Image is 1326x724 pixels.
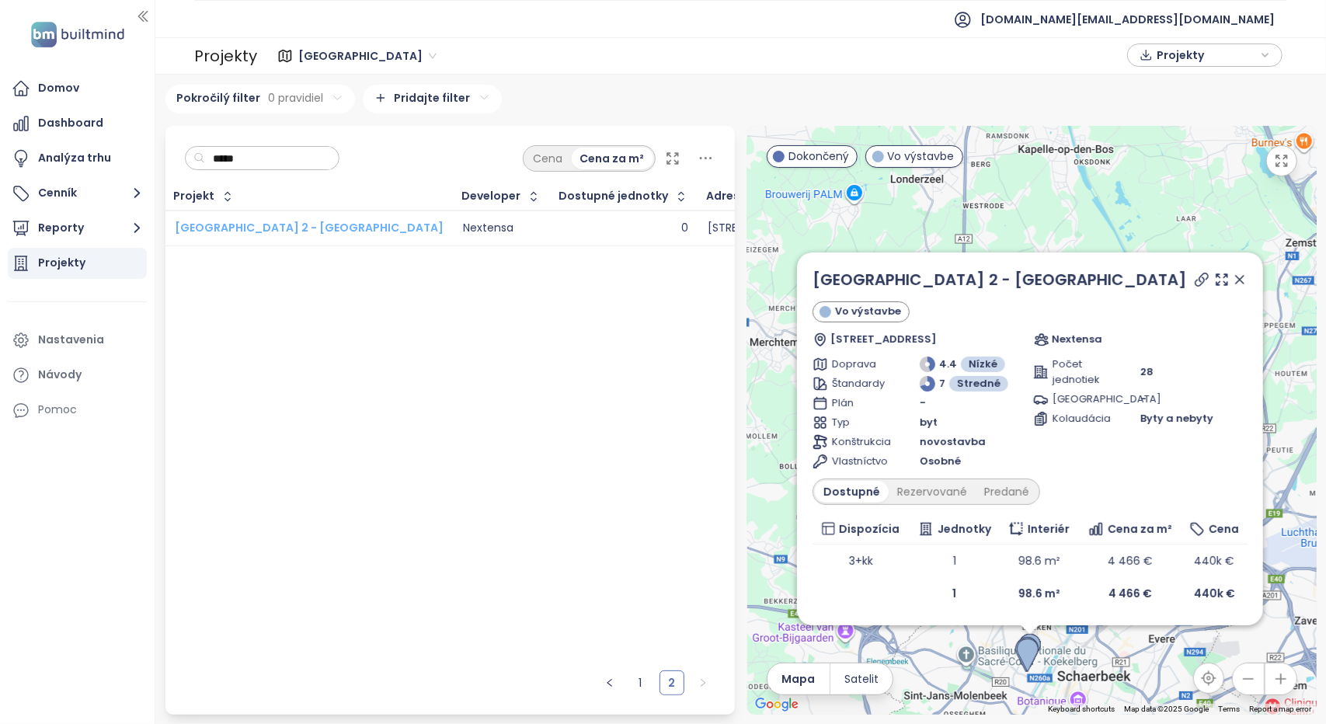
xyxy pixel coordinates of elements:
span: [STREET_ADDRESS] [830,332,937,347]
div: Adresa [707,191,748,201]
a: Projekty [8,248,147,279]
span: Byty a nebyty [1140,411,1213,426]
a: Domov [8,73,147,104]
img: logo [26,19,129,50]
span: Cena za m² [1108,520,1172,538]
div: Analýza trhu [38,148,111,168]
div: 0 [681,221,688,235]
img: Google [751,694,802,715]
span: Vo výstavbe [835,304,901,319]
span: - [920,395,926,411]
span: Počet jednotiek [1053,357,1106,388]
span: Projekty [1157,44,1257,67]
li: Nasledujúca strana [691,670,715,695]
div: Pridajte filter [363,85,502,113]
b: 98.6 m² [1018,586,1060,601]
span: Dispozícia [839,520,900,538]
span: Cena [1209,520,1239,538]
span: Nextensa [1052,332,1102,347]
div: Pomoc [38,400,77,419]
td: 1 [909,545,1000,577]
div: Dostupné [815,481,889,503]
a: 1 [629,671,653,694]
button: right [691,670,715,695]
a: Nastavenia [8,325,147,356]
a: Terms (opens in new tab) [1219,705,1241,713]
span: Nízké [969,357,997,372]
span: byt [920,415,938,430]
span: [GEOGRAPHIC_DATA] [1053,392,1106,407]
b: 440k € [1194,586,1235,601]
div: Pomoc [8,395,147,426]
div: Nastavenia [38,330,104,350]
a: Open this area in Google Maps (opens a new window) [751,694,802,715]
span: Vo výstavbe [888,148,955,165]
b: 4 466 € [1108,586,1152,601]
span: [DOMAIN_NAME][EMAIL_ADDRESS][DOMAIN_NAME] [980,1,1275,38]
span: novostavba [920,434,986,450]
span: Stredné [957,376,1001,392]
span: - [1140,392,1147,406]
span: Vlastníctvo [832,454,886,469]
span: Dostupné jednotky [559,191,669,201]
div: Cena [525,148,572,169]
div: Nextensa [463,221,513,235]
td: 98.6 m² [1000,545,1078,577]
span: 4 466 € [1108,553,1153,569]
span: 4.4 [939,357,957,372]
span: Interiér [1028,520,1070,538]
li: 2 [660,670,684,695]
b: 1 [952,586,956,601]
button: Mapa [767,663,830,694]
span: Kolaudácia [1053,411,1106,426]
a: Report a map error [1250,705,1312,713]
span: Doprava [832,357,886,372]
span: Typ [832,415,886,430]
span: Map data ©2025 Google [1125,705,1209,713]
button: Satelit [830,663,893,694]
div: Projekt [174,191,215,201]
span: 440k € [1194,553,1234,569]
div: Návody [38,365,82,385]
span: 0 pravidiel [269,89,324,106]
div: Projekty [194,40,257,71]
span: Jednotky [938,520,991,538]
li: 1 [628,670,653,695]
div: [STREET_ADDRESS] [708,221,808,235]
li: Predchádzajúca strana [597,670,622,695]
a: [GEOGRAPHIC_DATA] 2 - [GEOGRAPHIC_DATA] [813,269,1187,291]
button: Reporty [8,213,147,244]
button: Keyboard shortcuts [1049,704,1115,715]
span: right [698,678,708,687]
span: left [605,678,614,687]
div: Developer [462,191,521,201]
span: 28 [1140,364,1154,380]
div: Cena za m² [572,148,653,169]
span: Plán [832,395,886,411]
a: Návody [8,360,147,391]
a: Dashboard [8,108,147,139]
div: Dashboard [38,113,103,133]
span: 7 [939,376,945,392]
span: Mapa [781,670,815,687]
button: Cenník [8,178,147,209]
div: Rezervované [889,481,976,503]
span: Osobné [920,454,961,469]
span: Dokončený [788,148,849,165]
span: Štandardy [832,376,886,392]
span: Satelit [844,670,879,687]
div: button [1136,44,1274,67]
div: Predané [976,481,1038,503]
a: [GEOGRAPHIC_DATA] 2 - [GEOGRAPHIC_DATA] [175,220,444,235]
a: Analýza trhu [8,143,147,174]
div: Projekty [38,253,85,273]
span: Konštrukcia [832,434,886,450]
div: Domov [38,78,79,98]
td: 3+kk [813,545,909,577]
span: Brussels [298,44,437,68]
div: Pokročilý filter [165,85,355,113]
